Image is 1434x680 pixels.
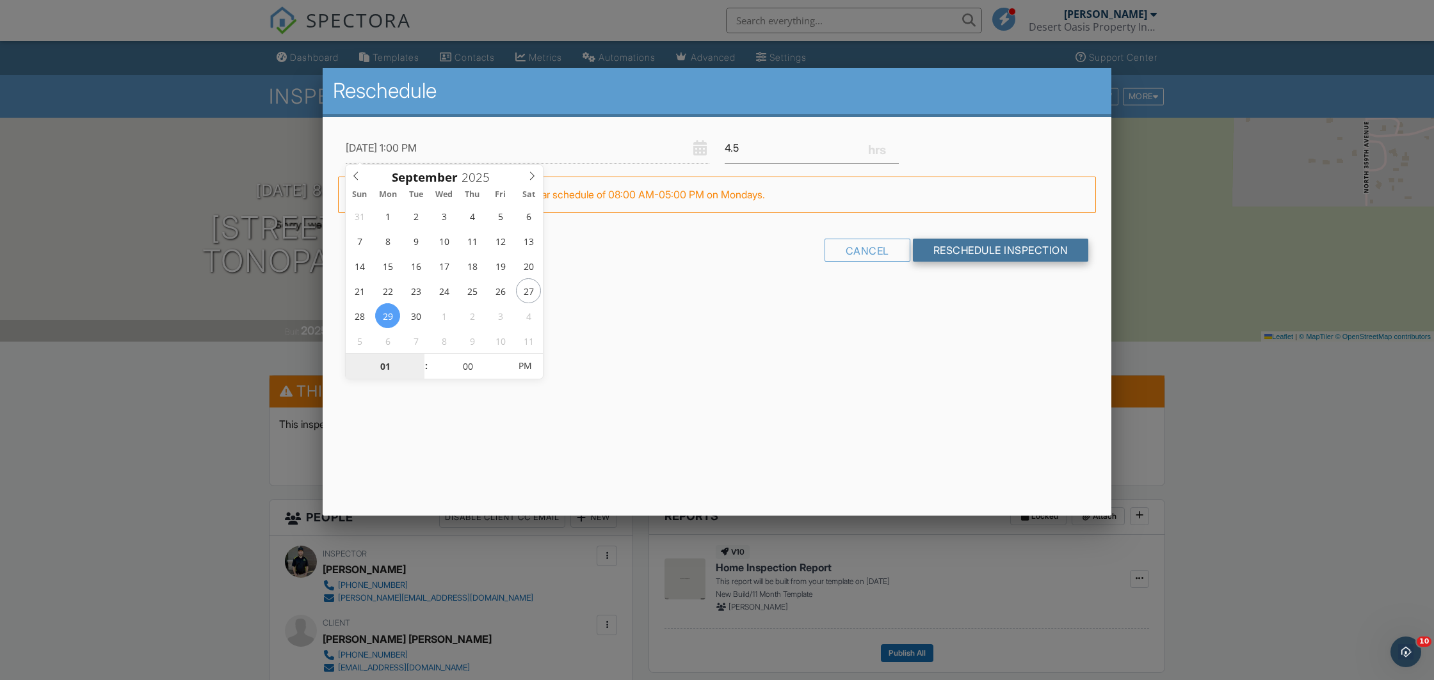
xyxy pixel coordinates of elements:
[333,78,1101,104] h2: Reschedule
[347,203,372,228] span: August 31, 2025
[431,253,456,278] span: September 17, 2025
[825,239,910,262] div: Cancel
[488,278,513,303] span: September 26, 2025
[460,303,485,328] span: October 2, 2025
[347,253,372,278] span: September 14, 2025
[428,354,507,379] input: Scroll to increment
[488,328,513,353] span: October 10, 2025
[402,191,430,199] span: Tue
[375,278,400,303] span: September 22, 2025
[424,353,428,379] span: :
[375,303,400,328] span: September 29, 2025
[430,191,458,199] span: Wed
[431,328,456,353] span: October 8, 2025
[460,253,485,278] span: September 18, 2025
[460,203,485,228] span: September 4, 2025
[375,228,400,253] span: September 8, 2025
[515,191,543,199] span: Sat
[516,328,541,353] span: October 11, 2025
[375,203,400,228] span: September 1, 2025
[487,191,515,199] span: Fri
[507,353,542,379] span: Click to toggle
[488,203,513,228] span: September 5, 2025
[516,228,541,253] span: September 13, 2025
[458,169,500,186] input: Scroll to increment
[516,278,541,303] span: September 27, 2025
[375,328,400,353] span: October 6, 2025
[460,228,485,253] span: September 11, 2025
[1390,637,1421,667] iframe: Intercom live chat
[403,278,428,303] span: September 23, 2025
[403,228,428,253] span: September 9, 2025
[431,303,456,328] span: October 1, 2025
[516,303,541,328] span: October 4, 2025
[374,191,402,199] span: Mon
[346,354,424,379] input: Scroll to increment
[431,203,456,228] span: September 3, 2025
[460,278,485,303] span: September 25, 2025
[338,177,1096,212] div: FYI: This is outside [PERSON_NAME] regular schedule of 08:00 AM-05:00 PM on Mondays.
[375,253,400,278] span: September 15, 2025
[347,278,372,303] span: September 21, 2025
[392,171,458,184] span: Scroll to increment
[488,303,513,328] span: October 3, 2025
[516,203,541,228] span: September 6, 2025
[460,328,485,353] span: October 9, 2025
[913,239,1089,262] input: Reschedule Inspection
[403,203,428,228] span: September 2, 2025
[403,253,428,278] span: September 16, 2025
[346,191,374,199] span: Sun
[516,253,541,278] span: September 20, 2025
[347,328,372,353] span: October 5, 2025
[488,253,513,278] span: September 19, 2025
[431,278,456,303] span: September 24, 2025
[1417,637,1431,647] span: 10
[431,228,456,253] span: September 10, 2025
[403,303,428,328] span: September 30, 2025
[347,228,372,253] span: September 7, 2025
[488,228,513,253] span: September 12, 2025
[458,191,487,199] span: Thu
[347,303,372,328] span: September 28, 2025
[403,328,428,353] span: October 7, 2025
